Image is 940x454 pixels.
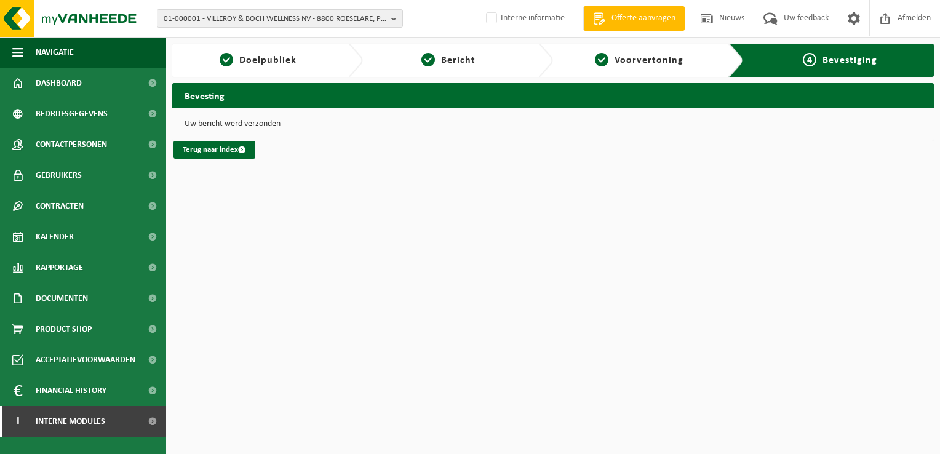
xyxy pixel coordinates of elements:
[36,37,74,68] span: Navigatie
[36,221,74,252] span: Kalender
[583,6,685,31] a: Offerte aanvragen
[36,129,107,160] span: Contactpersonen
[185,120,922,129] p: Uw bericht werd verzonden
[36,191,84,221] span: Contracten
[822,55,877,65] span: Bevestiging
[36,344,135,375] span: Acceptatievoorwaarden
[12,406,23,437] span: I
[595,53,608,66] span: 3
[484,9,565,28] label: Interne informatie
[220,53,233,66] span: 1
[36,406,105,437] span: Interne modules
[441,55,476,65] span: Bericht
[239,55,297,65] span: Doelpubliek
[157,9,403,28] button: 01-000001 - VILLEROY & BOCH WELLNESS NV - 8800 ROESELARE, POPULIERSTRAAT 1
[36,252,83,283] span: Rapportage
[173,141,255,159] a: Terug naar index
[615,55,683,65] span: Voorvertoning
[36,314,92,344] span: Product Shop
[36,375,106,406] span: Financial History
[36,68,82,98] span: Dashboard
[803,53,816,66] span: 4
[36,98,108,129] span: Bedrijfsgegevens
[172,83,934,107] h2: Bevesting
[36,283,88,314] span: Documenten
[36,160,82,191] span: Gebruikers
[608,12,679,25] span: Offerte aanvragen
[421,53,435,66] span: 2
[164,10,386,28] span: 01-000001 - VILLEROY & BOCH WELLNESS NV - 8800 ROESELARE, POPULIERSTRAAT 1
